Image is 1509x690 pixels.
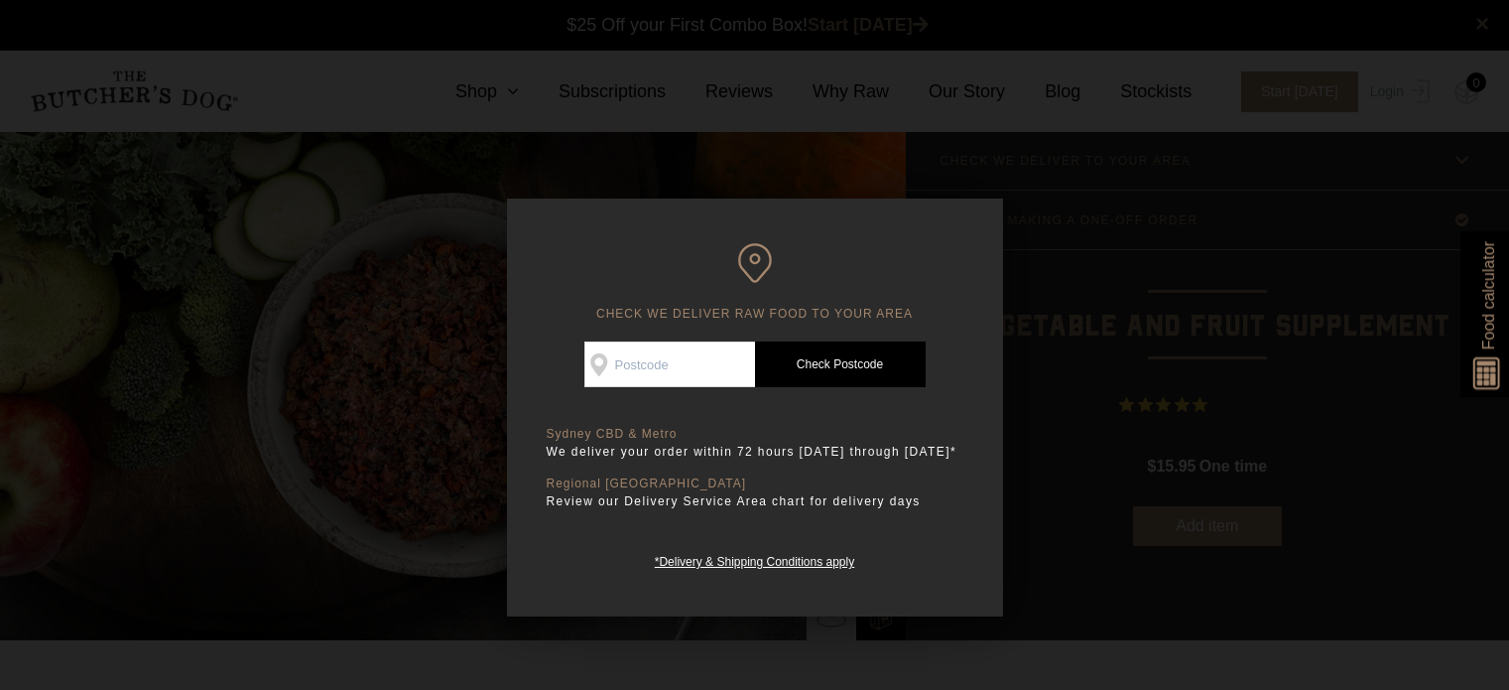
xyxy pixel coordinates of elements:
h6: CHECK WE DELIVER RAW FOOD TO YOUR AREA [547,243,963,322]
p: Regional [GEOGRAPHIC_DATA] [547,477,963,491]
span: Food calculator [1476,241,1500,349]
p: Sydney CBD & Metro [547,427,963,442]
a: *Delivery & Shipping Conditions apply [655,550,854,569]
p: Review our Delivery Service Area chart for delivery days [547,491,963,511]
input: Postcode [584,342,755,387]
p: We deliver your order within 72 hours [DATE] through [DATE]* [547,442,963,462]
a: Check Postcode [755,342,926,387]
